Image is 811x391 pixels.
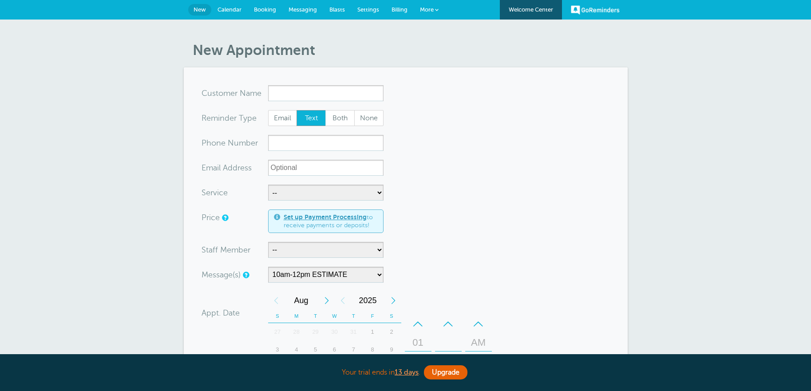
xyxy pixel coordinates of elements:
span: Billing [392,6,407,13]
div: Thursday, August 7 [344,341,363,359]
div: Previous Year [335,292,351,309]
label: Appt. Date [202,309,240,317]
h1: New Appointment [193,42,628,59]
span: Text [297,111,325,126]
div: 9 [382,341,401,359]
span: August [284,292,319,309]
div: 4 [287,341,306,359]
div: Tuesday, August 5 [306,341,325,359]
div: 5 [306,341,325,359]
span: Calendar [218,6,241,13]
th: F [363,309,382,323]
span: il Add [217,164,237,172]
div: Monday, July 28 [287,323,306,341]
span: 2025 [351,292,385,309]
div: 1 [363,323,382,341]
a: Upgrade [424,365,467,379]
label: Staff Member [202,246,250,254]
div: 01 [407,334,429,352]
a: Simple templates and custom messages will use the reminder schedule set under Settings > Reminder... [243,272,248,278]
th: S [268,309,287,323]
a: New [188,4,211,16]
th: T [306,309,325,323]
div: Next Year [385,292,401,309]
div: ress [202,160,268,176]
div: 00 [438,352,459,369]
div: AM [468,334,489,352]
div: 31 [344,323,363,341]
label: Email [268,110,297,126]
span: Blasts [329,6,345,13]
div: 28 [287,323,306,341]
div: 30 [325,323,344,341]
div: Saturday, August 9 [382,341,401,359]
span: to receive payments or deposits! [284,213,378,229]
span: New [194,6,206,13]
label: None [354,110,384,126]
span: Both [326,111,354,126]
th: M [287,309,306,323]
label: Text [297,110,326,126]
label: Reminder Type [202,114,257,122]
span: tomer N [216,89,246,97]
div: PM [468,352,489,369]
div: Wednesday, August 6 [325,341,344,359]
div: 6 [325,341,344,359]
div: 8 [363,341,382,359]
span: Cus [202,89,216,97]
span: Ema [202,164,217,172]
span: More [420,6,434,13]
label: Service [202,189,228,197]
div: 3 [268,341,287,359]
div: 7 [344,341,363,359]
label: Both [325,110,355,126]
div: Tuesday, July 29 [306,323,325,341]
div: Wednesday, July 30 [325,323,344,341]
span: None [355,111,383,126]
div: Previous Month [268,292,284,309]
span: Messaging [289,6,317,13]
div: Thursday, July 31 [344,323,363,341]
div: mber [202,135,268,151]
th: S [382,309,401,323]
a: Set up Payment Processing [284,213,367,221]
th: W [325,309,344,323]
span: Pho [202,139,216,147]
div: ame [202,85,268,101]
th: T [344,309,363,323]
span: Settings [357,6,379,13]
label: Price [202,213,220,221]
div: Next Month [319,292,335,309]
div: Friday, August 1 [363,323,382,341]
a: An optional price for the appointment. If you set a price, you can include a payment link in your... [222,215,227,221]
div: 27 [268,323,287,341]
div: 29 [306,323,325,341]
div: Sunday, July 27 [268,323,287,341]
span: Booking [254,6,276,13]
div: Saturday, August 2 [382,323,401,341]
div: Your trial ends in . [184,363,628,382]
a: 13 days [395,368,419,376]
div: 02 [407,352,429,369]
label: Message(s) [202,271,241,279]
div: Sunday, August 3 [268,341,287,359]
div: 2 [382,323,401,341]
div: Monday, August 4 [287,341,306,359]
div: Friday, August 8 [363,341,382,359]
span: ne Nu [216,139,239,147]
input: Optional [268,160,384,176]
